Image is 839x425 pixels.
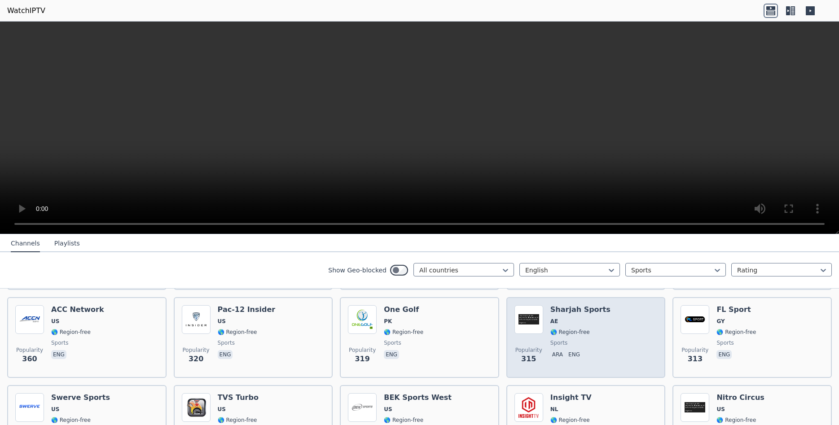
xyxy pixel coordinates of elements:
img: Swerve Sports [15,393,44,422]
span: GY [716,318,725,325]
button: Playlists [54,235,80,252]
span: 🌎 Region-free [716,416,756,424]
span: sports [550,339,567,346]
span: US [51,318,59,325]
h6: Insight TV [550,393,592,402]
span: NL [550,406,558,413]
img: Nitro Circus [681,393,709,422]
span: 🌎 Region-free [550,329,590,336]
span: sports [218,339,235,346]
h6: One Golf [384,305,423,314]
p: eng [51,350,66,359]
h6: TVS Turbo [218,393,259,402]
span: 315 [521,354,536,364]
span: AE [550,318,558,325]
a: WatchIPTV [7,5,45,16]
span: Popularity [16,346,43,354]
h6: Swerve Sports [51,393,110,402]
span: sports [716,339,734,346]
h6: BEK Sports West [384,393,452,402]
span: 🌎 Region-free [51,416,91,424]
p: eng [716,350,732,359]
span: 313 [688,354,703,364]
h6: FL Sport [716,305,756,314]
h6: Sharjah Sports [550,305,611,314]
span: 🌎 Region-free [550,416,590,424]
img: FL Sport [681,305,709,334]
span: sports [51,339,68,346]
span: US [218,406,226,413]
img: Insight TV [514,393,543,422]
span: 🌎 Region-free [716,329,756,336]
img: ACC Network [15,305,44,334]
span: 360 [22,354,37,364]
p: ara [550,350,565,359]
span: 319 [355,354,369,364]
span: 🌎 Region-free [218,416,257,424]
h6: Pac-12 Insider [218,305,276,314]
span: Popularity [681,346,708,354]
span: US [716,406,725,413]
button: Channels [11,235,40,252]
img: BEK Sports West [348,393,377,422]
img: Sharjah Sports [514,305,543,334]
img: Pac-12 Insider [182,305,211,334]
p: eng [567,350,582,359]
span: US [384,406,392,413]
img: TVS Turbo [182,393,211,422]
span: 320 [189,354,203,364]
span: sports [384,339,401,346]
span: Popularity [349,346,376,354]
span: 🌎 Region-free [384,329,423,336]
span: PK [384,318,392,325]
p: eng [384,350,399,359]
span: Popularity [515,346,542,354]
span: US [218,318,226,325]
label: Show Geo-blocked [328,266,387,275]
span: 🌎 Region-free [384,416,423,424]
h6: ACC Network [51,305,104,314]
span: Popularity [183,346,210,354]
span: US [51,406,59,413]
span: 🌎 Region-free [51,329,91,336]
span: 🌎 Region-free [218,329,257,336]
p: eng [218,350,233,359]
img: One Golf [348,305,377,334]
h6: Nitro Circus [716,393,764,402]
